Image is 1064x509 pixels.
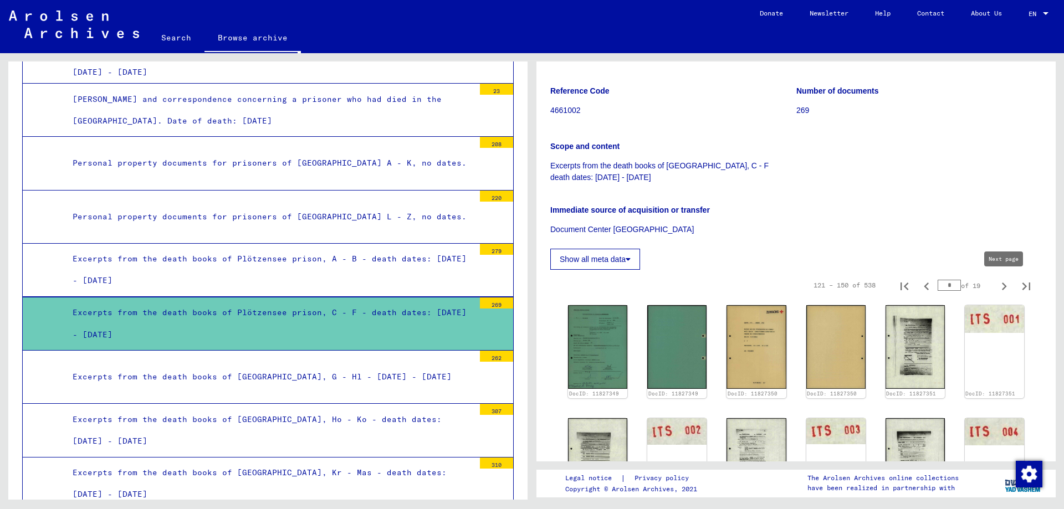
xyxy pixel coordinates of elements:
img: 001.jpg [727,305,786,389]
img: Arolsen_neg.svg [9,11,139,38]
p: have been realized in partnership with [807,483,959,493]
div: 269 [480,297,513,309]
img: yv_logo.png [1002,469,1044,497]
p: The Arolsen Archives online collections [807,473,959,483]
div: 307 [480,404,513,415]
img: 001.jpg [568,305,627,389]
div: 279 [480,244,513,255]
div: 220 [480,191,513,202]
p: Copyright © Arolsen Archives, 2021 [565,484,702,494]
img: 002.jpg [647,305,707,388]
img: 002.jpg [965,418,1024,445]
div: Personal property documents for prisoners of [GEOGRAPHIC_DATA] L - Z, no dates. [64,206,474,228]
a: Search [148,24,204,51]
p: Excerpts from the death books of [GEOGRAPHIC_DATA], C - F death dates: [DATE] - [DATE] [550,160,1042,183]
a: Legal notice [565,472,621,484]
b: Reference Code [550,86,610,95]
a: DocID: 11827351 [886,390,936,397]
div: of 19 [938,280,993,291]
div: Excerpts from the death books of [GEOGRAPHIC_DATA], G - Hl - [DATE] - [DATE] [64,366,474,388]
img: 002.jpg [647,418,707,445]
div: 23 [480,84,513,95]
div: 121 – 150 of 538 [814,280,876,290]
a: Browse archive [204,24,301,53]
img: Change consent [1016,461,1042,487]
div: | [565,472,702,484]
a: DocID: 11827350 [807,390,857,397]
img: 001.jpg [886,305,945,389]
p: 4661002 [550,105,796,116]
span: EN [1029,10,1041,18]
div: Excerpts from the death books of [GEOGRAPHIC_DATA], Ho - Ko - death dates: [DATE] - [DATE] [64,409,474,452]
img: 001.jpg [886,418,945,501]
b: Immediate source of acquisition or transfer [550,205,710,214]
a: DocID: 11827350 [728,390,777,397]
div: 310 [480,457,513,469]
div: Personal property documents for prisoners of [GEOGRAPHIC_DATA] A - K, no dates. [64,152,474,174]
img: 002.jpg [806,418,866,444]
img: 002.jpg [806,305,866,389]
button: First page [893,274,915,296]
img: 001.jpg [727,418,786,501]
div: 262 [480,351,513,362]
div: Excerpts from the death books of [GEOGRAPHIC_DATA], Kr - Mas - death dates: [DATE] - [DATE] [64,462,474,505]
div: Excerpts from the death books of Plötzensee prison, C - F - death dates: [DATE] - [DATE] [64,302,474,345]
div: Excerpts from the death books of Plötzensee prison, A - B - death dates: [DATE] - [DATE] [64,248,474,291]
button: Last page [1015,274,1037,296]
a: DocID: 11827349 [569,390,619,397]
img: 002.jpg [965,305,1024,333]
button: Previous page [915,274,938,296]
a: Privacy policy [626,472,702,484]
b: Scope and content [550,142,620,151]
b: Number of documents [796,86,879,95]
button: Show all meta data [550,249,640,270]
div: 208 [480,137,513,148]
p: Document Center [GEOGRAPHIC_DATA] [550,224,1042,235]
a: DocID: 11827351 [965,390,1015,397]
button: Next page [993,274,1015,296]
a: DocID: 11827349 [648,390,698,397]
div: [PERSON_NAME] and correspondence concerning a prisoner who had died in the [GEOGRAPHIC_DATA]. Dat... [64,89,474,132]
div: Change consent [1015,460,1042,487]
p: 269 [796,105,1042,116]
img: 001.jpg [568,418,627,501]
